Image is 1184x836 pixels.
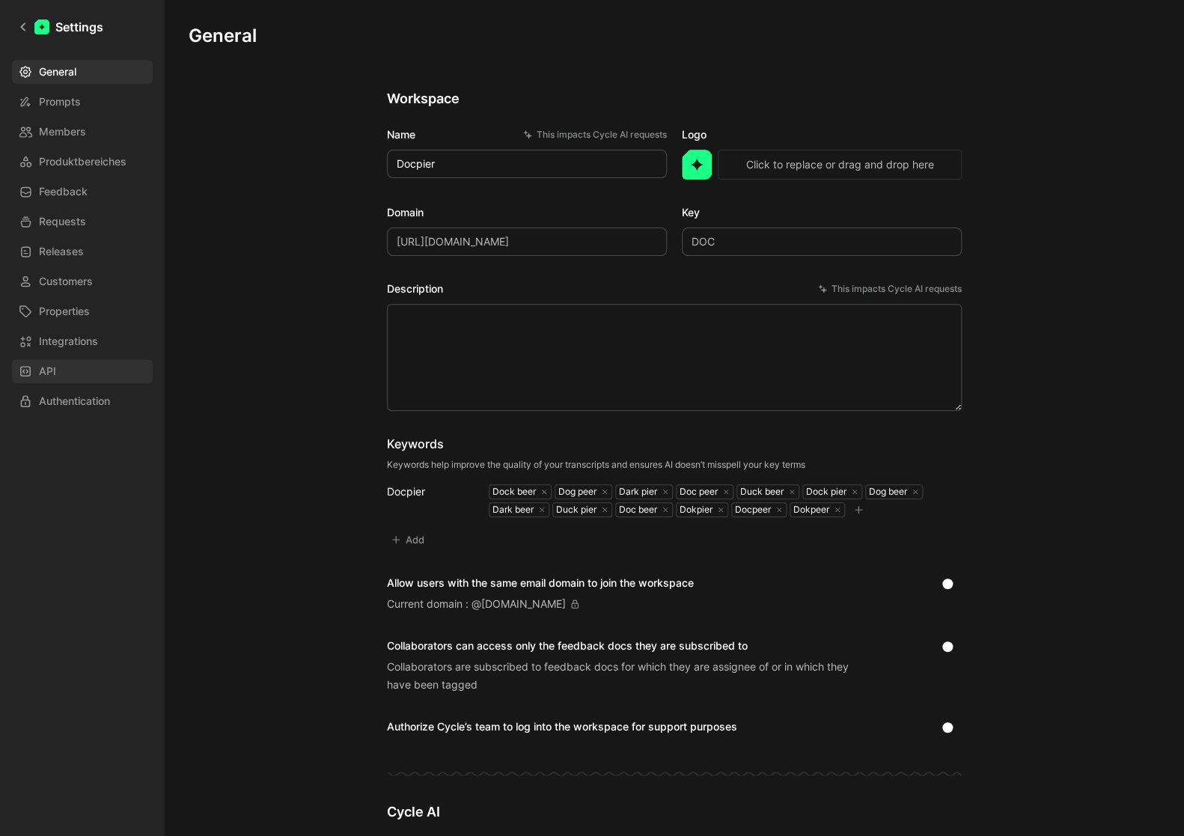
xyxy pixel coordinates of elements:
a: Releases [12,239,153,263]
div: Keywords help improve the quality of your transcripts and ensures AI doesn’t misspell your key terms [387,459,805,471]
div: Collaborators are subscribed to feedback docs for which they are assignee of or in which they hav... [387,658,866,694]
label: Name [387,126,667,144]
button: Add [387,529,431,550]
span: Members [39,123,86,141]
div: Dokpier [677,504,712,516]
a: Members [12,120,153,144]
div: Docpeer [732,504,771,516]
span: Requests [39,213,86,231]
span: Properties [39,302,90,320]
span: Releases [39,242,84,260]
span: Prompts [39,93,81,111]
div: Dock beer [489,486,536,498]
div: Authorize Cycle’s team to log into the workspace for support purposes [387,718,737,736]
a: API [12,359,153,383]
a: Produktbereiches [12,150,153,174]
div: Keywords [387,435,805,453]
span: API [39,362,56,380]
div: Current domain : @ [387,595,579,613]
div: Allow users with the same email domain to join the workspace [387,574,694,592]
div: Docpier [387,483,471,501]
span: Integrations [39,332,98,350]
label: Description [387,280,962,298]
a: Requests [12,210,153,234]
label: Logo [682,126,962,144]
label: Domain [387,204,667,222]
div: Duck beer [737,486,784,498]
button: Click to replace or drag and drop here [718,150,962,180]
div: Duck pier [553,504,596,516]
div: Dog peer [555,486,596,498]
span: Produktbereiches [39,153,126,171]
div: This impacts Cycle AI requests [818,281,962,296]
input: Some placeholder [387,228,667,256]
span: Customers [39,272,93,290]
label: Key [682,204,962,222]
h1: General [189,24,257,48]
div: Doc peer [677,486,718,498]
a: Integrations [12,329,153,353]
div: Dark pier [616,486,657,498]
h2: Cycle AI [387,803,962,821]
a: Feedback [12,180,153,204]
h2: Workspace [387,90,962,108]
span: Authentication [39,392,110,410]
div: Dokpeer [790,504,829,516]
div: Dock pier [803,486,846,498]
a: General [12,60,153,84]
div: This impacts Cycle AI requests [523,127,667,142]
a: Settings [12,12,109,42]
img: logo [682,150,712,180]
a: Properties [12,299,153,323]
a: Prompts [12,90,153,114]
a: Authentication [12,389,153,413]
div: Collaborators can access only the feedback docs they are subscribed to [387,637,866,655]
div: Dark beer [489,504,534,516]
a: Customers [12,269,153,293]
div: Dog beer [866,486,907,498]
span: General [39,63,76,81]
div: [DOMAIN_NAME] [481,595,566,613]
h1: Settings [55,18,103,36]
span: Feedback [39,183,88,201]
div: Doc beer [616,504,657,516]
